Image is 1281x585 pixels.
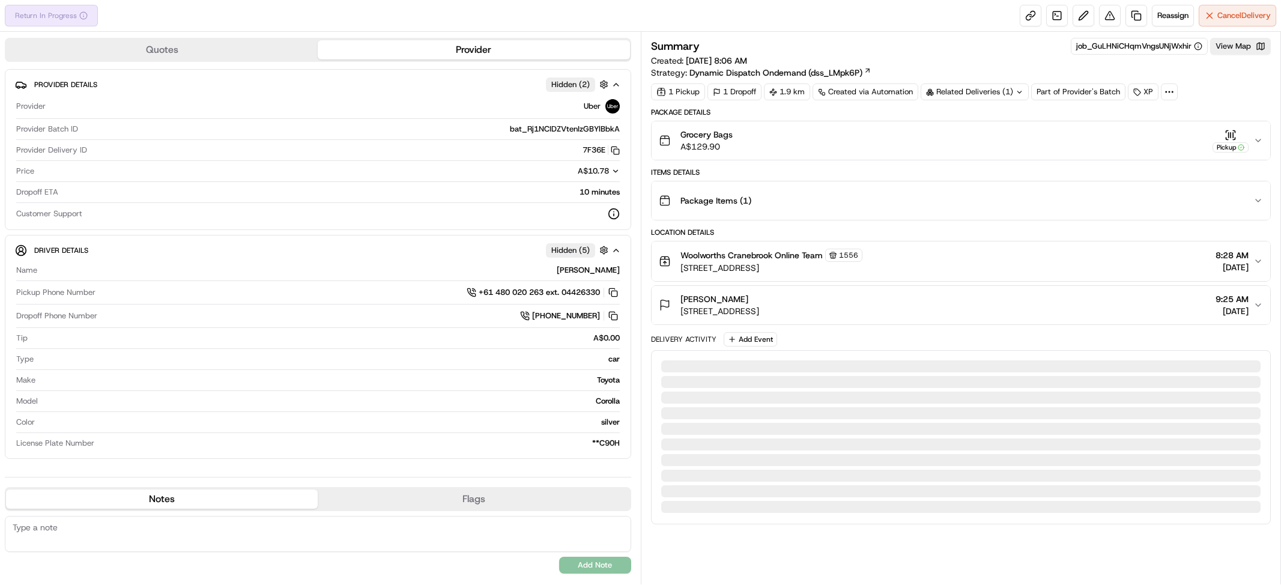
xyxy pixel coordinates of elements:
span: Dynamic Dispatch Ondemand (dss_LMpk6P) [689,67,862,79]
span: Make [16,375,35,386]
span: bat_Rj1NCIDZVtenIzGBYlBbkA [510,124,620,135]
span: A$10.78 [578,166,609,176]
div: Location Details [651,228,1271,237]
span: Pickup Phone Number [16,287,95,298]
div: car [38,354,620,365]
span: Provider Delivery ID [16,145,87,156]
div: 1 Dropoff [707,83,762,100]
button: Pickup [1213,129,1249,153]
span: Uber [584,101,601,112]
span: Color [16,417,35,428]
div: 1 Pickup [651,83,705,100]
span: Hidden ( 5 ) [551,245,590,256]
span: 9:25 AM [1216,293,1249,305]
div: Package Details [651,108,1271,117]
h3: Summary [651,41,700,52]
button: job_GuLHNiCHqmVngsUNjWxhir [1076,41,1202,52]
button: View Map [1210,38,1271,55]
button: Hidden (2) [546,77,611,92]
button: Hidden (5) [546,243,611,258]
span: Reassign [1157,10,1189,21]
span: Package Items ( 1 ) [680,195,751,207]
span: 1556 [839,250,858,260]
div: Delivery Activity [651,335,716,344]
span: Provider [16,101,46,112]
span: Driver Details [34,246,88,255]
span: Cancel Delivery [1217,10,1271,21]
span: Hidden ( 2 ) [551,79,590,90]
span: [PERSON_NAME] [680,293,748,305]
button: Provider [318,40,629,59]
span: Grocery Bags [680,129,733,141]
div: A$0.00 [32,333,620,344]
span: Name [16,265,37,276]
div: XP [1128,83,1158,100]
span: Provider Details [34,80,97,89]
button: Return In Progress [5,5,98,26]
div: Pickup [1213,142,1249,153]
a: Created via Automation [813,83,918,100]
button: Provider DetailsHidden (2) [15,74,621,94]
div: Related Deliveries (1) [921,83,1029,100]
a: [PHONE_NUMBER] [520,309,620,323]
span: [DATE] [1216,305,1249,317]
button: 7F36E [583,145,620,156]
span: [STREET_ADDRESS] [680,305,759,317]
span: Customer Support [16,208,82,219]
span: [STREET_ADDRESS] [680,262,862,274]
div: Corolla [43,396,620,407]
button: CancelDelivery [1199,5,1276,26]
button: Quotes [6,40,318,59]
button: Flags [318,490,629,509]
div: Strategy: [651,67,871,79]
span: A$129.90 [680,141,733,153]
button: Woolworths Cranebrook Online Team1556[STREET_ADDRESS]8:28 AM[DATE] [652,241,1271,281]
span: [PHONE_NUMBER] [532,311,600,321]
span: Tip [16,333,28,344]
span: License Plate Number [16,438,94,449]
button: Add Event [724,332,777,347]
span: Woolworths Cranebrook Online Team [680,249,823,261]
span: [DATE] 8:06 AM [686,55,747,66]
span: Model [16,396,38,407]
span: 8:28 AM [1216,249,1249,261]
img: uber-new-logo.jpeg [605,99,620,114]
button: Notes [6,490,318,509]
span: Created: [651,55,747,67]
span: Price [16,166,34,177]
a: Dynamic Dispatch Ondemand (dss_LMpk6P) [689,67,871,79]
button: Driver DetailsHidden (5) [15,240,621,260]
a: +61 480 020 263 ext. 04426330 [467,286,620,299]
button: Package Items (1) [652,181,1271,220]
button: A$10.78 [514,166,620,177]
button: Reassign [1152,5,1194,26]
div: silver [40,417,620,428]
span: Type [16,354,34,365]
div: [PERSON_NAME] [42,265,620,276]
button: [PERSON_NAME][STREET_ADDRESS]9:25 AM[DATE] [652,286,1271,324]
div: 10 minutes [63,187,620,198]
button: Grocery BagsA$129.90Pickup [652,121,1271,160]
span: +61 480 020 263 ext. 04426330 [479,287,600,298]
span: Dropoff Phone Number [16,311,97,321]
span: Dropoff ETA [16,187,58,198]
div: Toyota [40,375,620,386]
div: Items Details [651,168,1271,177]
div: 1.9 km [764,83,810,100]
span: Provider Batch ID [16,124,78,135]
span: [DATE] [1216,261,1249,273]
